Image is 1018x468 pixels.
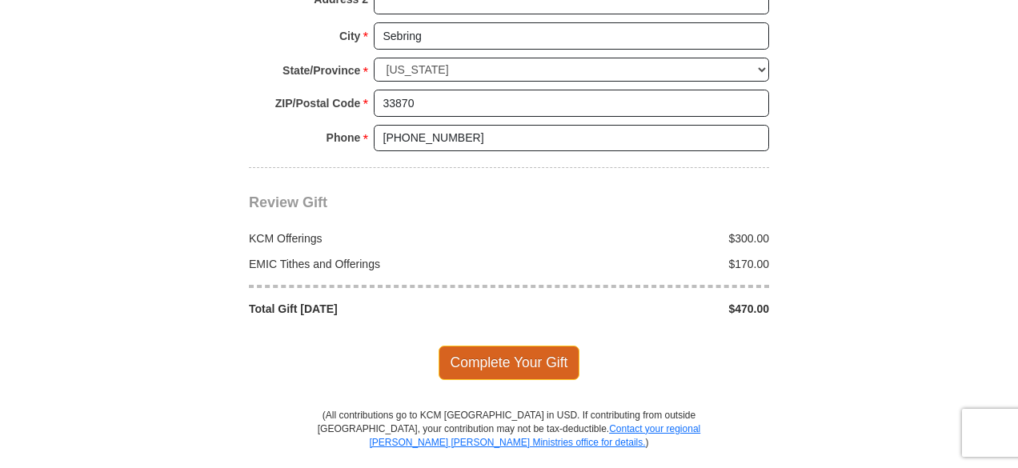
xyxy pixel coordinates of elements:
span: Complete Your Gift [439,346,580,379]
div: $300.00 [509,230,778,246]
div: $170.00 [509,256,778,272]
strong: ZIP/Postal Code [275,92,361,114]
div: $470.00 [509,301,778,317]
strong: Phone [327,126,361,149]
strong: State/Province [283,59,360,82]
div: EMIC Tithes and Offerings [241,256,510,272]
div: KCM Offerings [241,230,510,246]
div: Total Gift [DATE] [241,301,510,317]
strong: City [339,25,360,47]
span: Review Gift [249,194,327,210]
a: Contact your regional [PERSON_NAME] [PERSON_NAME] Ministries office for details. [369,423,700,448]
